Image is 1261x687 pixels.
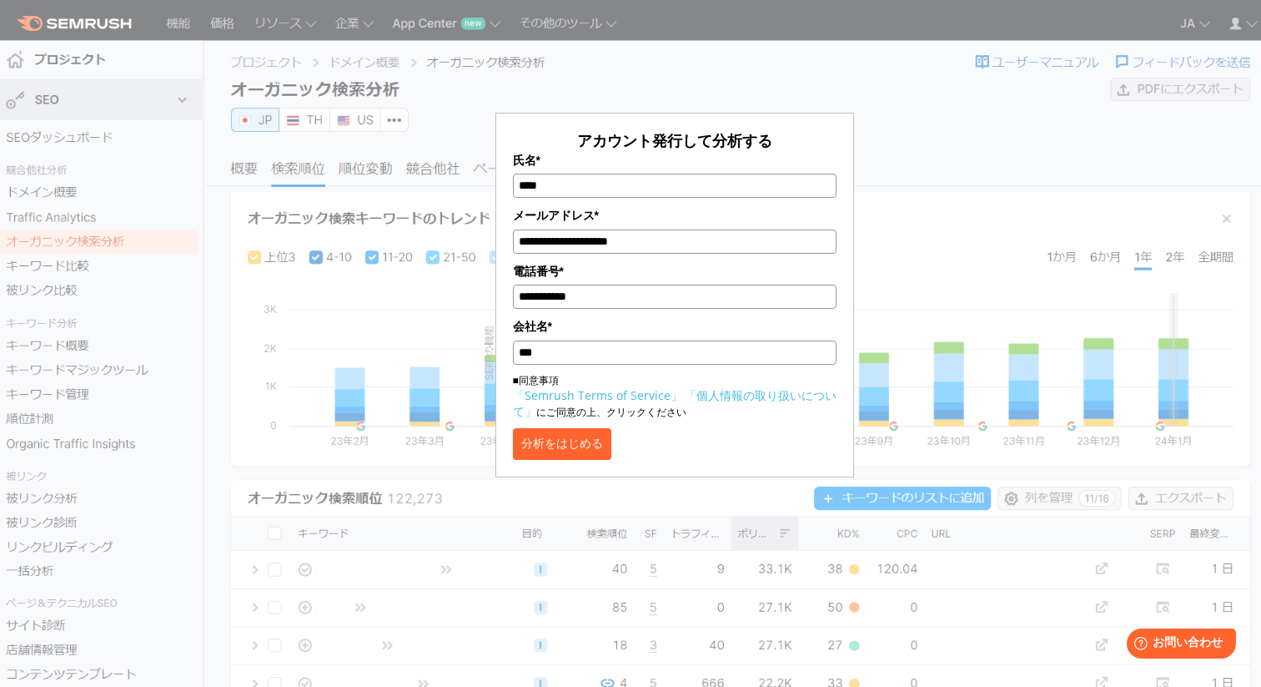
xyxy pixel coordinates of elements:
label: メールアドレス* [513,206,836,225]
label: 電話番号* [513,262,836,280]
iframe: Help widget launcher [1113,622,1243,669]
span: アカウント発行して分析する [577,130,772,150]
p: ■同意事項 にご同意の上、クリックください [513,373,836,420]
a: 「Semrush Terms of Service」 [513,387,682,403]
button: 分析をはじめる [513,428,611,460]
a: 「個人情報の取り扱いについて」 [513,387,836,419]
